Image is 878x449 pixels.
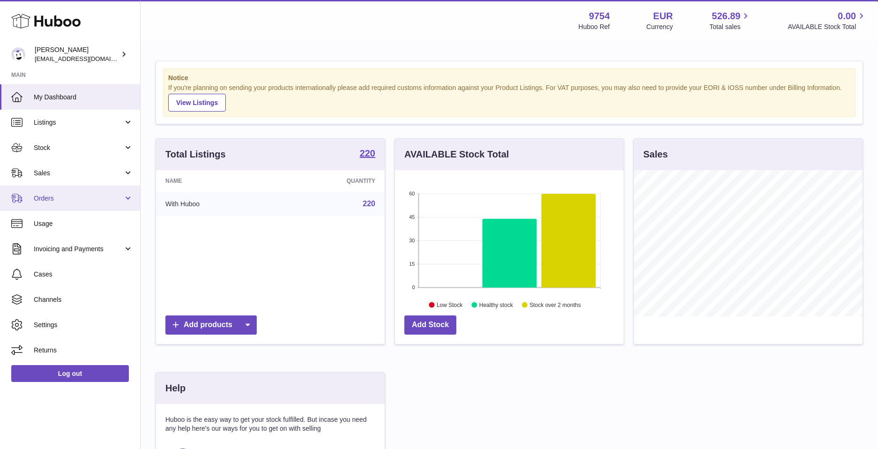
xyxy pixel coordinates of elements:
[404,148,509,161] h3: AVAILABLE Stock Total
[168,94,226,112] a: View Listings
[409,214,415,220] text: 45
[437,301,463,308] text: Low Stock
[35,45,119,63] div: [PERSON_NAME]
[34,346,133,355] span: Returns
[409,191,415,196] text: 60
[34,270,133,279] span: Cases
[34,143,123,152] span: Stock
[168,74,850,82] strong: Notice
[168,83,850,112] div: If you're planning on sending your products internationally please add required customs informati...
[165,382,186,395] h3: Help
[360,149,375,158] strong: 220
[647,22,673,31] div: Currency
[34,194,123,203] span: Orders
[412,284,415,290] text: 0
[589,10,610,22] strong: 9754
[838,10,856,22] span: 0.00
[34,321,133,329] span: Settings
[643,148,668,161] h3: Sales
[360,149,375,160] a: 220
[165,148,226,161] h3: Total Listings
[363,200,375,208] a: 220
[156,170,276,192] th: Name
[34,295,133,304] span: Channels
[11,47,25,61] img: info@fieldsluxury.london
[34,245,123,254] span: Invoicing and Payments
[529,301,580,308] text: Stock over 2 months
[479,301,513,308] text: Healthy stock
[165,415,375,433] p: Huboo is the easy way to get your stock fulfilled. But incase you need any help here's our ways f...
[409,261,415,267] text: 15
[404,315,456,335] a: Add Stock
[34,219,133,228] span: Usage
[709,22,751,31] span: Total sales
[34,169,123,178] span: Sales
[409,238,415,243] text: 30
[34,118,123,127] span: Listings
[653,10,673,22] strong: EUR
[788,22,867,31] span: AVAILABLE Stock Total
[35,55,138,62] span: [EMAIL_ADDRESS][DOMAIN_NAME]
[165,315,257,335] a: Add products
[788,10,867,31] a: 0.00 AVAILABLE Stock Total
[11,365,129,382] a: Log out
[156,192,276,216] td: With Huboo
[579,22,610,31] div: Huboo Ref
[709,10,751,31] a: 526.89 Total sales
[276,170,385,192] th: Quantity
[34,93,133,102] span: My Dashboard
[712,10,740,22] span: 526.89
